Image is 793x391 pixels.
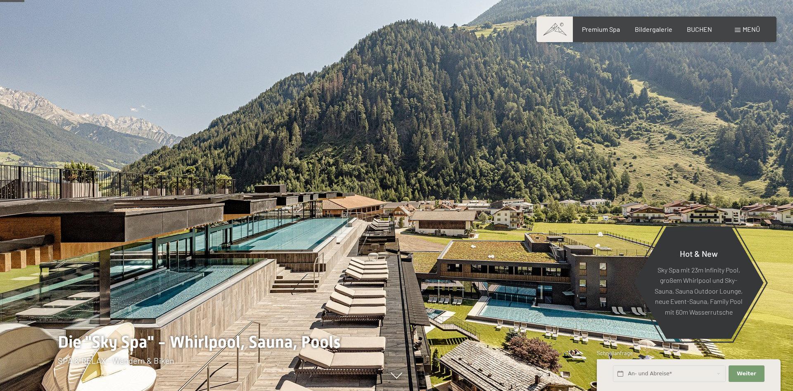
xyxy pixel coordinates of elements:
a: Bildergalerie [635,25,672,33]
a: Premium Spa [582,25,620,33]
button: Weiter [729,365,764,382]
a: Hot & New Sky Spa mit 23m Infinity Pool, großem Whirlpool und Sky-Sauna, Sauna Outdoor Lounge, ne... [633,226,764,339]
span: Schnellanfrage [597,350,633,356]
span: Weiter [737,370,756,377]
span: Hot & New [680,248,718,258]
span: Menü [743,25,760,33]
a: BUCHEN [687,25,712,33]
p: Sky Spa mit 23m Infinity Pool, großem Whirlpool und Sky-Sauna, Sauna Outdoor Lounge, neue Event-S... [654,264,743,317]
